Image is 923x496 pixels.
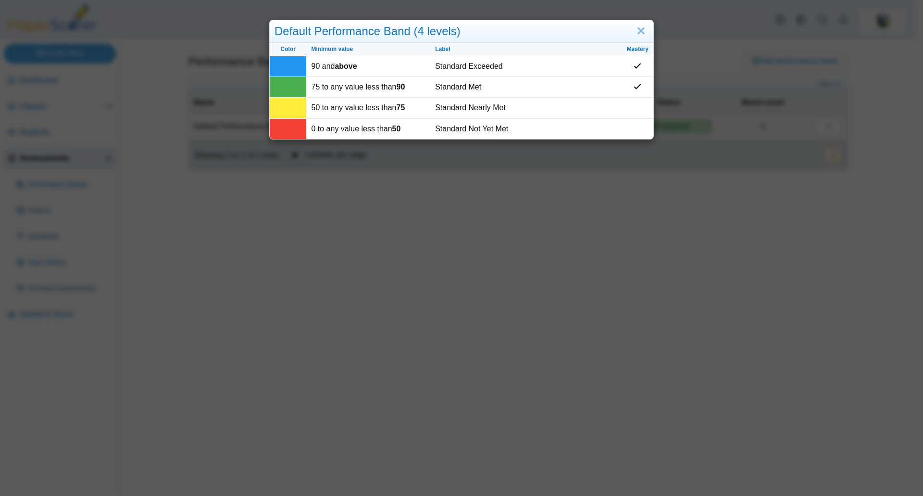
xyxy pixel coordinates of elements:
[392,125,401,133] b: 50
[397,103,405,112] b: 75
[430,56,622,77] td: Standard Exceeded
[430,119,622,139] td: Standard Not Yet Met
[430,98,622,118] td: Standard Nearly Met
[270,20,653,43] div: Default Performance Band (4 levels)
[306,98,430,118] td: 50 to any value less than
[306,77,430,98] td: 75 to any value less than
[335,62,357,70] b: above
[430,43,622,56] th: Label
[306,119,430,139] td: 0 to any value less than
[306,43,430,56] th: Minimum value
[634,23,649,39] a: Close
[430,77,622,98] td: Standard Met
[397,83,405,91] b: 90
[306,56,430,77] td: 90 and
[622,43,653,56] th: Mastery
[270,43,306,56] th: Color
